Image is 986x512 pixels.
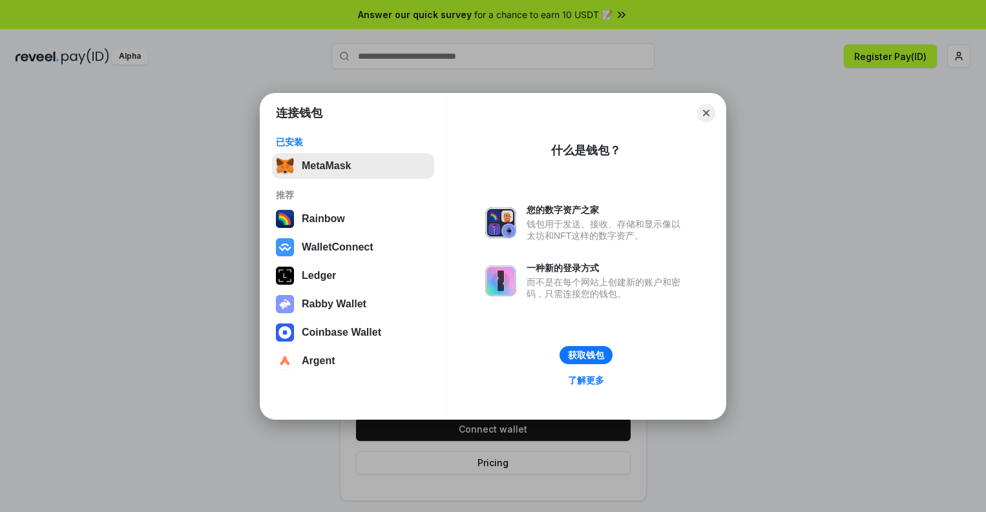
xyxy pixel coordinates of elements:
button: Ledger [272,263,434,289]
img: svg+xml,%3Csvg%20xmlns%3D%22http%3A%2F%2Fwww.w3.org%2F2000%2Fsvg%22%20fill%3D%22none%22%20viewBox... [485,265,516,296]
button: Rainbow [272,206,434,232]
img: svg+xml,%3Csvg%20xmlns%3D%22http%3A%2F%2Fwww.w3.org%2F2000%2Fsvg%22%20fill%3D%22none%22%20viewBox... [485,207,516,238]
div: 您的数字资产之家 [527,204,687,216]
button: 获取钱包 [560,346,613,364]
div: Coinbase Wallet [302,327,381,338]
div: 钱包用于发送、接收、存储和显示像以太坊和NFT这样的数字资产。 [527,218,687,241]
div: Rabby Wallet [302,298,366,310]
button: Coinbase Wallet [272,320,434,345]
img: svg+xml,%3Csvg%20width%3D%2228%22%20height%3D%2228%22%20viewBox%3D%220%200%2028%2028%22%20fill%3D... [276,352,294,370]
div: Ledger [302,270,336,282]
img: svg+xml,%3Csvg%20width%3D%2228%22%20height%3D%2228%22%20viewBox%3D%220%200%2028%2028%22%20fill%3D... [276,323,294,342]
div: 已安装 [276,136,430,148]
button: Close [697,104,715,122]
div: 什么是钱包？ [551,143,621,158]
img: svg+xml,%3Csvg%20fill%3D%22none%22%20height%3D%2233%22%20viewBox%3D%220%200%2035%2033%22%20width%... [276,157,294,175]
button: Rabby Wallet [272,291,434,317]
img: svg+xml,%3Csvg%20xmlns%3D%22http%3A%2F%2Fwww.w3.org%2F2000%2Fsvg%22%20width%3D%2228%22%20height%3... [276,267,294,285]
div: WalletConnect [302,241,373,253]
h1: 连接钱包 [276,105,322,121]
img: svg+xml,%3Csvg%20width%3D%2228%22%20height%3D%2228%22%20viewBox%3D%220%200%2028%2028%22%20fill%3D... [276,238,294,256]
div: 推荐 [276,189,430,201]
div: 了解更多 [568,374,604,386]
img: svg+xml,%3Csvg%20width%3D%22120%22%20height%3D%22120%22%20viewBox%3D%220%200%20120%20120%22%20fil... [276,210,294,228]
div: Argent [302,355,335,367]
div: 而不是在每个网站上创建新的账户和密码，只需连接您的钱包。 [527,276,687,300]
img: svg+xml,%3Csvg%20xmlns%3D%22http%3A%2F%2Fwww.w3.org%2F2000%2Fsvg%22%20fill%3D%22none%22%20viewBox... [276,295,294,313]
button: Argent [272,348,434,374]
button: WalletConnect [272,234,434,260]
div: MetaMask [302,160,351,172]
div: 获取钱包 [568,349,604,361]
div: Rainbow [302,213,345,225]
button: MetaMask [272,153,434,179]
a: 了解更多 [560,372,612,389]
div: 一种新的登录方式 [527,262,687,274]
